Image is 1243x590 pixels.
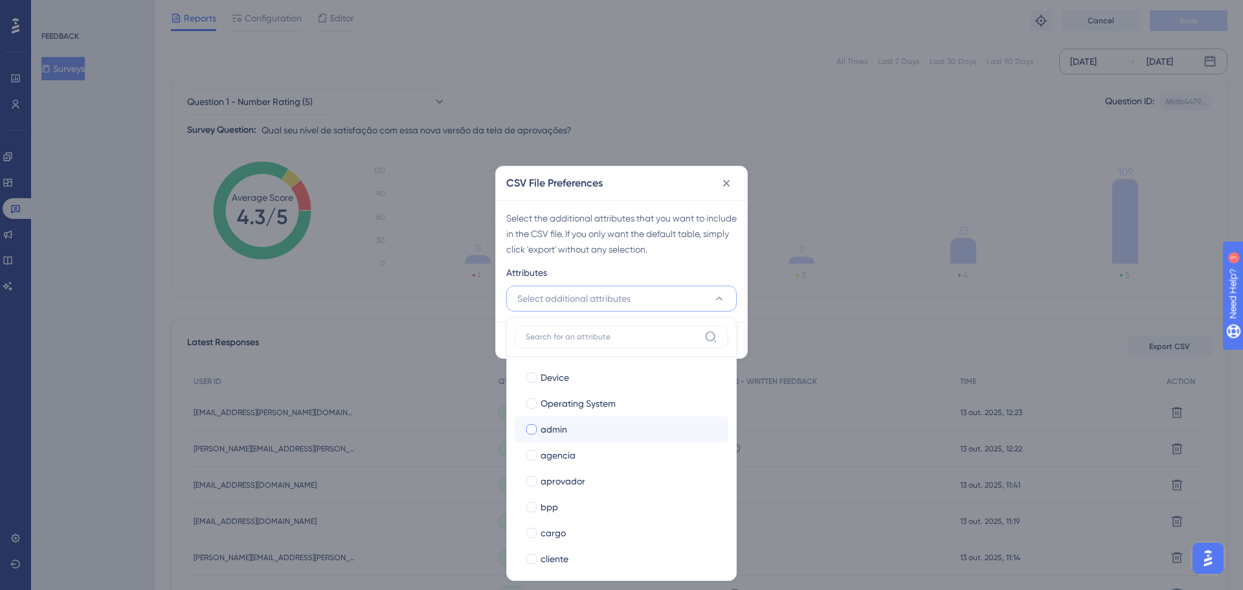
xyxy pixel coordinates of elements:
span: Attributes [506,265,547,280]
span: cliente [541,551,568,567]
input: Search for an attribute [526,332,699,342]
span: agencia [541,448,576,463]
iframe: UserGuiding AI Assistant Launcher [1189,539,1227,578]
span: Need Help? [30,3,81,19]
span: Operating System [541,396,616,411]
span: admin [541,422,567,437]
span: Device [541,370,569,385]
span: aprovador [541,473,585,489]
span: cargo [541,525,566,541]
div: Select the additional attributes that you want to include in the CSV file. If you only want the d... [506,210,737,257]
span: Select additional attributes [517,291,631,306]
h2: CSV File Preferences [506,176,603,191]
div: 1 [90,6,94,17]
span: bpp [541,499,558,515]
